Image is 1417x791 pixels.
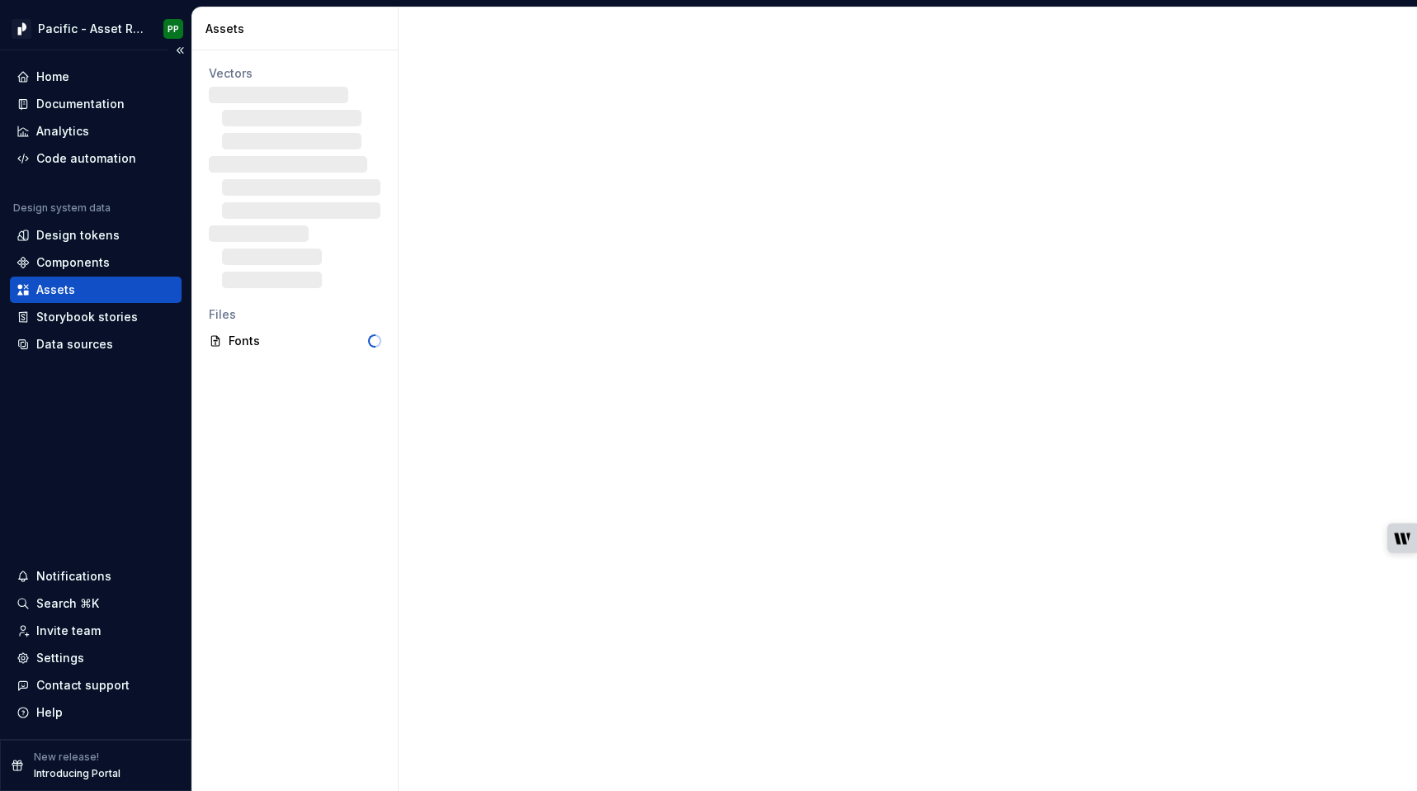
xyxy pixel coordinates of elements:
div: Design tokens [36,227,120,244]
button: Pacific - Asset Repository (Features PNG)PP [3,11,188,46]
a: Data sources [10,331,182,358]
button: Search ⌘K [10,590,182,617]
div: Contact support [36,677,130,694]
div: Analytics [36,123,89,140]
div: Storybook stories [36,309,138,325]
div: Assets [205,21,391,37]
a: Design tokens [10,222,182,249]
div: Search ⌘K [36,595,99,612]
button: Help [10,699,182,726]
a: Analytics [10,118,182,144]
button: Notifications [10,563,182,590]
a: Storybook stories [10,304,182,330]
a: Components [10,249,182,276]
a: Settings [10,645,182,671]
div: Code automation [36,150,136,167]
div: PP [168,22,179,36]
a: Code automation [10,145,182,172]
div: Pacific - Asset Repository (Features PNG) [38,21,144,37]
p: New release! [34,751,99,764]
button: Collapse sidebar [168,39,191,62]
div: Notifications [36,568,111,585]
a: Documentation [10,91,182,117]
a: Assets [10,277,182,303]
a: Invite team [10,618,182,644]
img: 8d0dbd7b-a897-4c39-8ca0-62fbda938e11.png [12,19,31,39]
div: Documentation [36,96,125,112]
div: Files [209,306,381,323]
div: Assets [36,282,75,298]
div: Fonts [229,333,368,349]
button: Contact support [10,672,182,699]
div: Data sources [36,336,113,353]
div: Invite team [36,623,101,639]
p: Introducing Portal [34,767,120,780]
div: Components [36,254,110,271]
div: Design system data [13,201,111,215]
a: Fonts [202,328,388,354]
div: Vectors [209,65,381,82]
div: Home [36,69,69,85]
div: Help [36,704,63,721]
a: Home [10,64,182,90]
div: Settings [36,650,84,666]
